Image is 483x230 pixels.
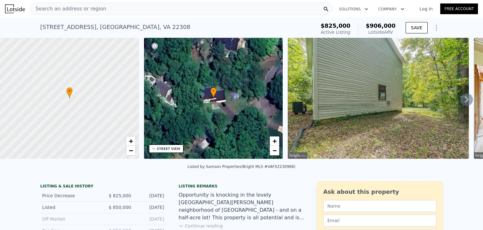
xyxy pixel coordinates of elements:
div: Listed by Samson Properties (Bright MLS #VAFX2230988) [187,164,295,169]
div: [DATE] [136,204,164,210]
img: Lotside [5,4,25,13]
button: Show Options [430,21,443,34]
a: Zoom out [126,146,136,155]
div: Lotside ARV [366,29,396,35]
div: Listed [42,204,98,210]
div: Off Market [42,216,98,222]
span: − [129,147,133,154]
div: Price Decrease [42,193,98,199]
span: $ 825,000 [109,193,131,198]
span: + [129,137,133,145]
button: SAVE [406,22,428,33]
a: Zoom out [270,146,279,155]
div: Ask about this property [323,187,436,196]
div: LISTING & SALE HISTORY [40,184,166,190]
span: Active Listing [321,30,350,35]
div: [STREET_ADDRESS] , [GEOGRAPHIC_DATA] , VA 22308 [40,23,190,32]
div: [DATE] [136,193,164,199]
span: Search an address or region [31,5,106,13]
a: Zoom in [126,136,136,146]
div: Opportunity is knocking in the lovely [GEOGRAPHIC_DATA][PERSON_NAME] neighborhood of [GEOGRAPHIC_... [179,191,304,221]
a: Zoom in [270,136,279,146]
span: • [210,88,217,94]
span: − [273,147,277,154]
input: Name [323,200,436,212]
div: • [66,87,73,98]
a: Log In [412,6,440,12]
div: • [210,87,217,98]
a: Free Account [440,3,478,14]
span: • [66,88,73,94]
span: $ 850,000 [109,205,131,210]
span: $825,000 [321,22,351,29]
button: Solutions [334,3,373,15]
button: Company [373,3,409,15]
input: Email [323,215,436,227]
div: STREET VIEW [157,147,180,151]
div: [DATE] [136,216,164,222]
span: $906,000 [366,22,396,29]
img: Sale: 152179019 Parcel: 105427954 [288,38,469,159]
span: + [273,137,277,145]
div: Listing remarks [179,184,304,189]
button: Continue reading [179,223,223,229]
